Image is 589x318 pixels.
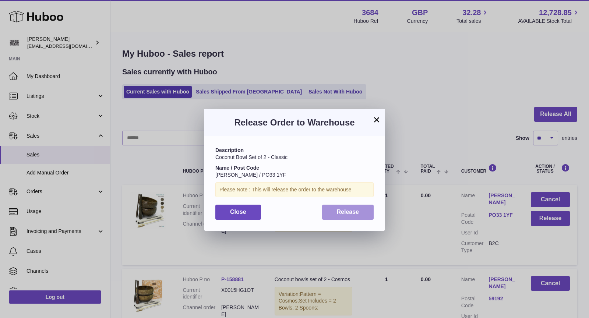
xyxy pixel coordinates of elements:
[230,209,246,215] span: Close
[215,182,374,197] div: Please Note : This will release the order to the warehouse
[215,117,374,128] h3: Release Order to Warehouse
[215,147,244,153] strong: Description
[372,115,381,124] button: ×
[215,165,259,171] strong: Name / Post Code
[337,209,359,215] span: Release
[215,205,261,220] button: Close
[215,172,286,178] span: [PERSON_NAME] / PO33 1YF
[322,205,374,220] button: Release
[215,154,288,160] span: Coconut Bowl Set of 2 - Classic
